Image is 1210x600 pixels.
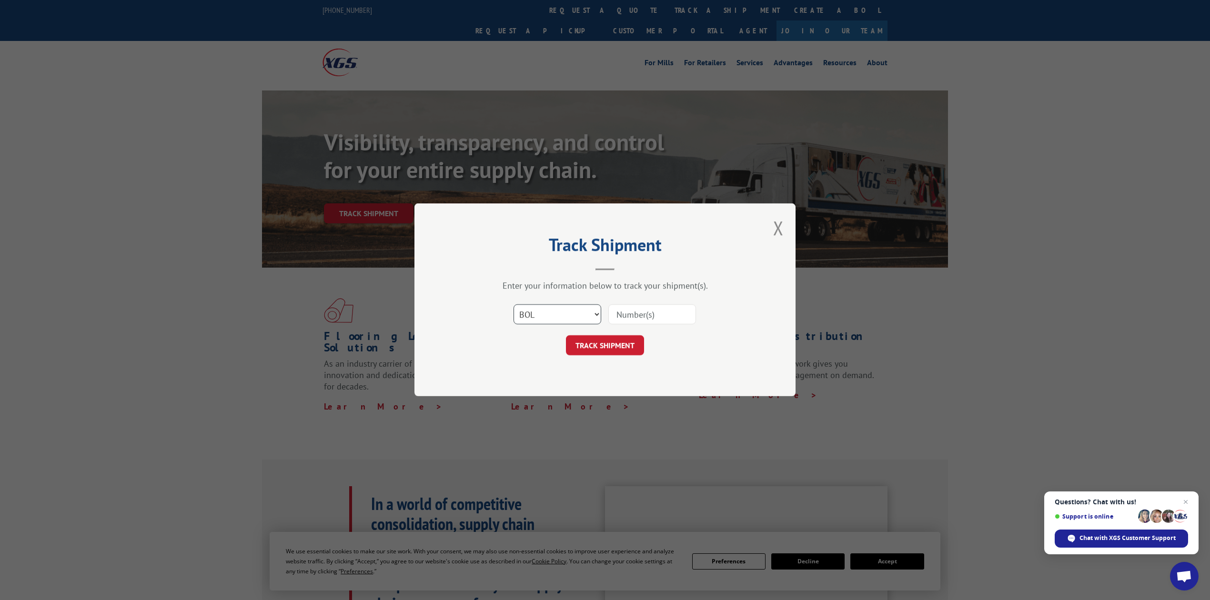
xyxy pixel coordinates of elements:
[1079,534,1176,542] span: Chat with XGS Customer Support
[608,305,696,325] input: Number(s)
[462,280,748,291] div: Enter your information below to track your shipment(s).
[1055,498,1188,506] span: Questions? Chat with us!
[773,215,784,240] button: Close modal
[1180,496,1191,508] span: Close chat
[566,336,644,356] button: TRACK SHIPMENT
[1055,530,1188,548] div: Chat with XGS Customer Support
[1055,513,1135,520] span: Support is online
[1170,562,1199,590] div: Open chat
[462,238,748,256] h2: Track Shipment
